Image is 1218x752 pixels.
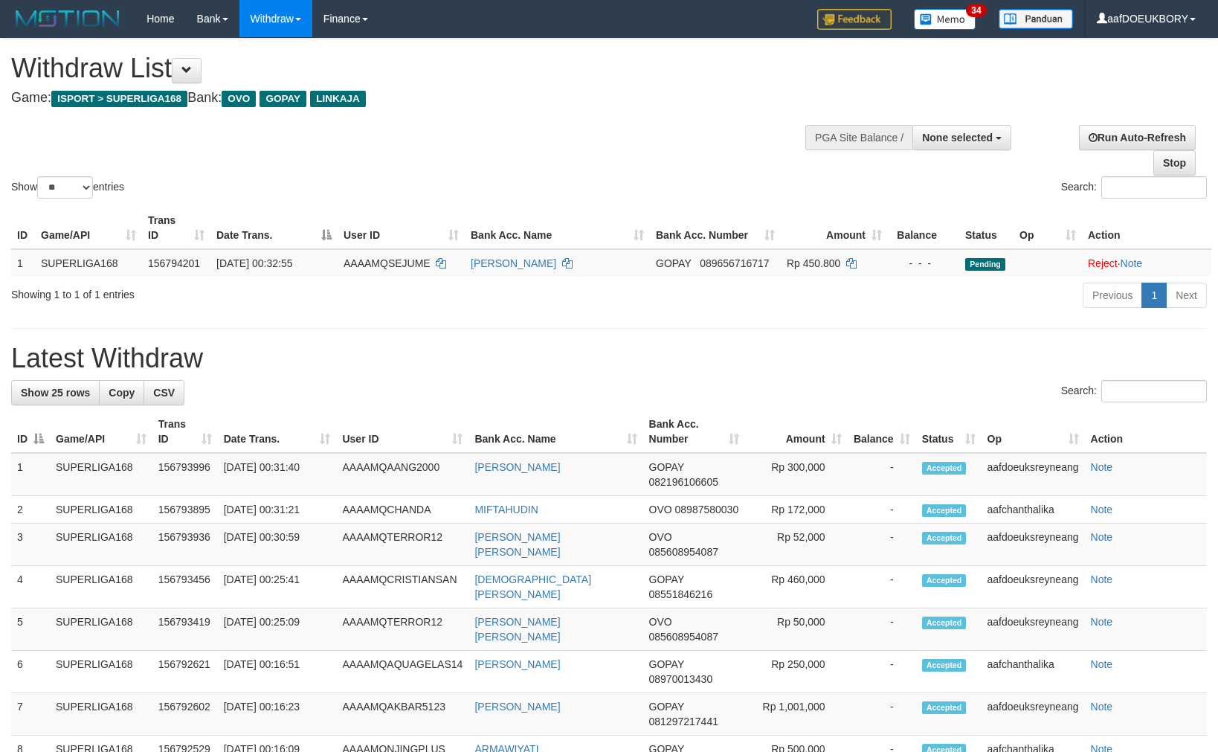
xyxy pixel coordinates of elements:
span: OVO [649,531,672,543]
td: 2 [11,496,50,524]
th: User ID: activate to sort column ascending [338,207,465,249]
a: 1 [1141,283,1167,308]
td: - [848,651,916,693]
td: 1 [11,453,50,496]
span: AAAAMQSEJUME [344,257,431,269]
a: Note [1091,701,1113,713]
th: Status: activate to sort column ascending [916,411,982,453]
th: Balance [888,207,959,249]
td: aafdoeuksreyneang [982,608,1085,651]
span: OVO [649,504,672,515]
th: Trans ID: activate to sort column ascending [142,207,210,249]
input: Search: [1101,176,1207,199]
span: Copy 085608954087 to clipboard [649,546,718,558]
span: OVO [649,616,672,628]
a: Run Auto-Refresh [1079,125,1196,150]
img: Feedback.jpg [817,9,892,30]
td: - [848,693,916,736]
td: - [848,524,916,566]
div: Showing 1 to 1 of 1 entries [11,281,497,302]
span: GOPAY [649,701,684,713]
span: Copy 08551846216 to clipboard [649,588,713,600]
th: User ID: activate to sort column ascending [336,411,468,453]
span: GOPAY [260,91,306,107]
label: Search: [1061,380,1207,402]
a: Next [1166,283,1207,308]
td: - [848,566,916,608]
div: PGA Site Balance / [805,125,912,150]
span: Copy 082196106605 to clipboard [649,476,718,488]
td: 156793996 [152,453,218,496]
span: Accepted [922,574,967,587]
span: [DATE] 00:32:55 [216,257,292,269]
td: Rp 172,000 [745,496,847,524]
a: Reject [1088,257,1118,269]
span: 34 [966,4,986,17]
td: SUPERLIGA168 [35,249,142,277]
a: Note [1091,504,1113,515]
td: [DATE] 00:25:41 [218,566,337,608]
span: None selected [922,132,993,144]
td: aafdoeuksreyneang [982,566,1085,608]
span: GOPAY [649,658,684,670]
input: Search: [1101,380,1207,402]
a: Note [1121,257,1143,269]
a: Note [1091,531,1113,543]
h1: Withdraw List [11,54,797,83]
div: - - - [894,256,953,271]
td: AAAAMQAKBAR5123 [336,693,468,736]
th: ID: activate to sort column descending [11,411,50,453]
span: GOPAY [649,461,684,473]
span: Show 25 rows [21,387,90,399]
td: AAAAMQAANG2000 [336,453,468,496]
th: Amount: activate to sort column ascending [781,207,888,249]
td: 156793419 [152,608,218,651]
td: [DATE] 00:16:51 [218,651,337,693]
a: [PERSON_NAME] [PERSON_NAME] [474,616,560,643]
td: 156792621 [152,651,218,693]
span: Accepted [922,701,967,714]
h1: Latest Withdraw [11,344,1207,373]
button: None selected [912,125,1011,150]
a: [PERSON_NAME] [PERSON_NAME] [474,531,560,558]
td: Rp 250,000 [745,651,847,693]
td: SUPERLIGA168 [50,496,152,524]
label: Search: [1061,176,1207,199]
th: Action [1085,411,1207,453]
a: Previous [1083,283,1142,308]
span: Copy 089656716717 to clipboard [700,257,769,269]
a: [PERSON_NAME] [474,701,560,713]
td: [DATE] 00:25:09 [218,608,337,651]
span: Accepted [922,659,967,672]
span: Copy 08987580030 to clipboard [675,504,739,515]
img: MOTION_logo.png [11,7,124,30]
td: SUPERLIGA168 [50,524,152,566]
td: aafchanthalika [982,651,1085,693]
td: 156793895 [152,496,218,524]
td: 156793936 [152,524,218,566]
td: SUPERLIGA168 [50,608,152,651]
span: Copy 085608954087 to clipboard [649,631,718,643]
a: MIFTAHUDIN [474,504,538,515]
td: - [848,608,916,651]
td: [DATE] 00:30:59 [218,524,337,566]
td: AAAAMQCHANDA [336,496,468,524]
th: Bank Acc. Number: activate to sort column ascending [643,411,746,453]
a: Stop [1153,150,1196,176]
a: [PERSON_NAME] [474,658,560,670]
td: - [848,453,916,496]
td: SUPERLIGA168 [50,651,152,693]
th: Bank Acc. Name: activate to sort column ascending [465,207,650,249]
td: Rp 1,001,000 [745,693,847,736]
td: 156793456 [152,566,218,608]
td: SUPERLIGA168 [50,693,152,736]
th: Op: activate to sort column ascending [982,411,1085,453]
span: OVO [222,91,256,107]
select: Showentries [37,176,93,199]
a: [PERSON_NAME] [471,257,556,269]
td: AAAAMQAQUAGELAS14 [336,651,468,693]
td: AAAAMQCRISTIANSAN [336,566,468,608]
td: aafdoeuksreyneang [982,693,1085,736]
span: GOPAY [649,573,684,585]
td: 6 [11,651,50,693]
